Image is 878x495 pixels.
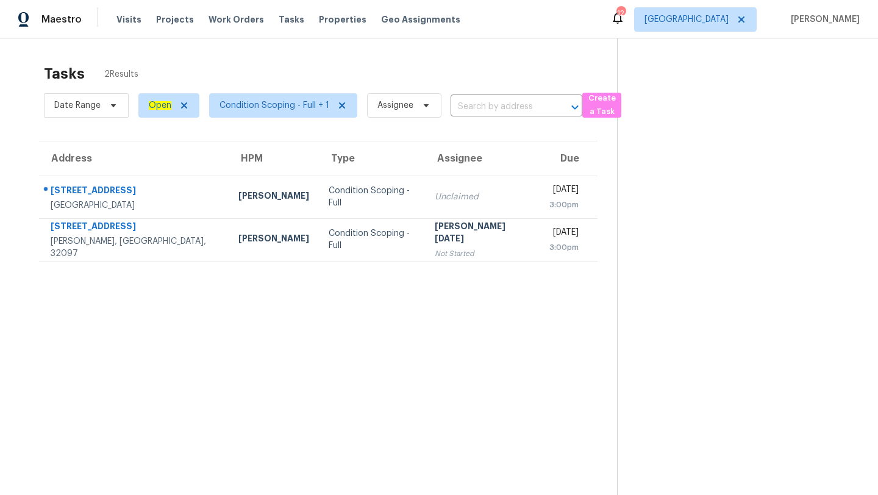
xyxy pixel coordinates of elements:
[238,190,309,205] div: [PERSON_NAME]
[238,232,309,247] div: [PERSON_NAME]
[588,91,615,119] span: Create a Task
[41,13,82,26] span: Maestro
[540,141,598,176] th: Due
[329,227,415,252] div: Condition Scoping - Full
[279,15,304,24] span: Tasks
[149,101,171,110] ah_el_jm_1744035306855: Open
[329,185,415,209] div: Condition Scoping - Full
[104,68,138,80] span: 2 Results
[51,184,219,199] div: [STREET_ADDRESS]
[435,191,530,203] div: Unclaimed
[549,183,579,199] div: [DATE]
[156,13,194,26] span: Projects
[435,220,530,247] div: [PERSON_NAME][DATE]
[582,93,621,118] button: Create a Task
[425,141,540,176] th: Assignee
[51,220,219,235] div: [STREET_ADDRESS]
[229,141,319,176] th: HPM
[786,13,860,26] span: [PERSON_NAME]
[44,68,85,80] h2: Tasks
[39,141,229,176] th: Address
[116,13,141,26] span: Visits
[209,13,264,26] span: Work Orders
[549,241,579,254] div: 3:00pm
[319,13,366,26] span: Properties
[549,199,579,211] div: 3:00pm
[435,247,530,260] div: Not Started
[451,98,548,116] input: Search by address
[377,99,413,112] span: Assignee
[381,13,460,26] span: Geo Assignments
[566,99,584,116] button: Open
[616,7,625,20] div: 12
[51,235,219,260] div: [PERSON_NAME], [GEOGRAPHIC_DATA], 32097
[644,13,729,26] span: [GEOGRAPHIC_DATA]
[51,199,219,212] div: [GEOGRAPHIC_DATA]
[549,226,579,241] div: [DATE]
[319,141,425,176] th: Type
[220,99,329,112] span: Condition Scoping - Full + 1
[54,99,101,112] span: Date Range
